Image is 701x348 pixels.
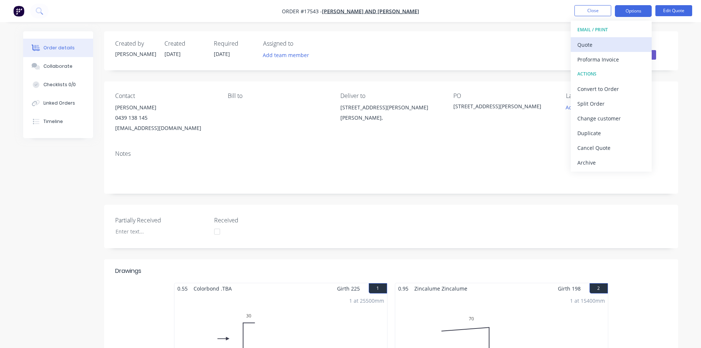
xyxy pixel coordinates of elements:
button: Add team member [263,50,313,60]
div: Deliver to [340,92,441,99]
div: Change customer [577,113,645,124]
span: 0.95 [395,283,411,294]
button: Options [615,5,652,17]
div: Duplicate [577,128,645,138]
button: Close [574,5,611,16]
div: Timeline [43,118,63,125]
div: Notes [115,150,667,157]
div: Convert to Order [577,84,645,94]
div: Quote [577,39,645,50]
button: Add labels [562,102,596,112]
button: Order details [23,39,93,57]
div: PO [453,92,554,99]
div: Split Order [577,98,645,109]
span: Zincalume Zincalume [411,283,470,294]
label: Received [214,216,306,225]
div: Proforma Invoice [577,54,645,65]
div: Collaborate [43,63,72,70]
button: Timeline [23,112,93,131]
span: Colorbond .TBA [191,283,235,294]
div: 1 at 15400mm [570,297,605,305]
span: [DATE] [164,50,181,57]
div: Bill to [228,92,329,99]
div: 1 at 25500mm [349,297,384,305]
div: [PERSON_NAME] [115,102,216,113]
div: Required [214,40,254,47]
div: EMAIL / PRINT [577,25,645,35]
span: Order #17543 - [282,8,322,15]
img: Factory [13,6,24,17]
div: Contact [115,92,216,99]
div: Checklists 0/0 [43,81,76,88]
div: 0439 138 145 [115,113,216,123]
button: 1 [369,283,387,293]
div: [STREET_ADDRESS][PERSON_NAME] [453,102,545,113]
div: Drawings [115,267,141,275]
div: [STREET_ADDRESS][PERSON_NAME][PERSON_NAME], [340,102,441,126]
div: [PERSON_NAME] [115,50,156,58]
div: Cancel Quote [577,143,645,153]
div: ACTIONS [577,69,645,79]
button: Linked Orders [23,94,93,112]
div: Labels [566,92,667,99]
span: [DATE] [214,50,230,57]
button: Add team member [259,50,313,60]
span: Girth 225 [337,283,360,294]
button: Collaborate [23,57,93,75]
a: [PERSON_NAME] and [PERSON_NAME] [322,8,419,15]
div: Assigned to [263,40,337,47]
div: Linked Orders [43,100,75,106]
div: Created by [115,40,156,47]
div: Created [164,40,205,47]
button: Checklists 0/0 [23,75,93,94]
div: [EMAIL_ADDRESS][DOMAIN_NAME] [115,123,216,133]
div: Archive [577,157,645,168]
div: [STREET_ADDRESS][PERSON_NAME] [340,102,441,113]
button: 2 [590,283,608,293]
span: Girth 198 [558,283,581,294]
button: Edit Quote [655,5,692,16]
div: [PERSON_NAME], [340,113,441,123]
span: 0.55 [174,283,191,294]
div: Order details [43,45,75,51]
label: Partially Received [115,216,207,225]
div: [PERSON_NAME]0439 138 145[EMAIL_ADDRESS][DOMAIN_NAME] [115,102,216,133]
